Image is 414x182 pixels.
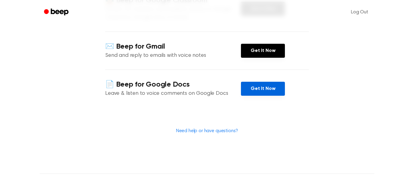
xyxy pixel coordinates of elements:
a: Get It Now [241,82,285,96]
h4: ✉️ Beep for Gmail [105,42,241,52]
p: Leave & listen to voice comments on Google Docs [105,90,241,98]
a: Need help or have questions? [176,129,238,133]
a: Beep [40,6,74,18]
a: Log Out [345,5,374,19]
a: Get It Now [241,44,285,58]
h4: 📄 Beep for Google Docs [105,80,241,90]
p: Send and reply to emails with voice notes [105,52,241,60]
